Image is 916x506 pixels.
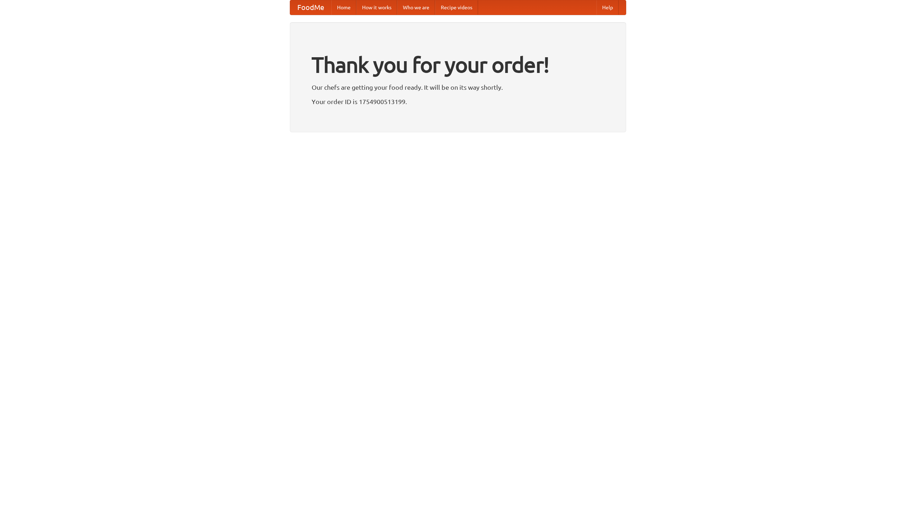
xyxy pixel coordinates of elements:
a: Home [331,0,356,15]
a: FoodMe [290,0,331,15]
a: How it works [356,0,397,15]
a: Who we are [397,0,435,15]
h1: Thank you for your order! [312,48,604,82]
a: Recipe videos [435,0,478,15]
p: Your order ID is 1754900513199. [312,96,604,107]
p: Our chefs are getting your food ready. It will be on its way shortly. [312,82,604,93]
a: Help [596,0,619,15]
